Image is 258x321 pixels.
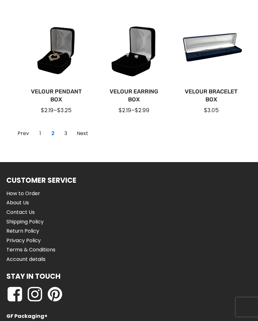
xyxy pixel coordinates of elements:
span: $2.19 [118,106,131,114]
a: Velour Bracelet Box [183,88,240,104]
span: $2.99 [135,106,149,114]
div: $3.05 [183,106,240,114]
a: Terms & Conditions [6,246,55,254]
a: Return Policy [6,227,55,235]
a: Go to Page 1 [35,128,45,139]
a: Go to Page 3 [61,128,71,139]
h1: Stay in Touch [6,271,61,282]
div: – [105,106,162,114]
span: $3.25 [57,106,72,114]
span: $2.19 [41,106,54,114]
a: Velour Pendant Box [28,88,85,104]
a: Velour Earring Box [105,88,162,104]
a: About Us [6,199,55,207]
a: Contact Us [6,208,55,216]
a: Go to Page 1 [14,128,32,139]
a: Current Page, Page 2 [48,128,58,139]
a: Account details [6,255,55,263]
div: – [28,106,85,114]
a: How to Order [6,189,55,198]
nav: Page navigation [13,127,93,140]
a: Privacy Policy [6,236,55,245]
strong: GF Packaging+ [6,312,47,320]
a: Shipping Policy [6,218,55,226]
a: Go to Page 3 [73,128,92,139]
h1: Customer Service [6,175,76,186]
